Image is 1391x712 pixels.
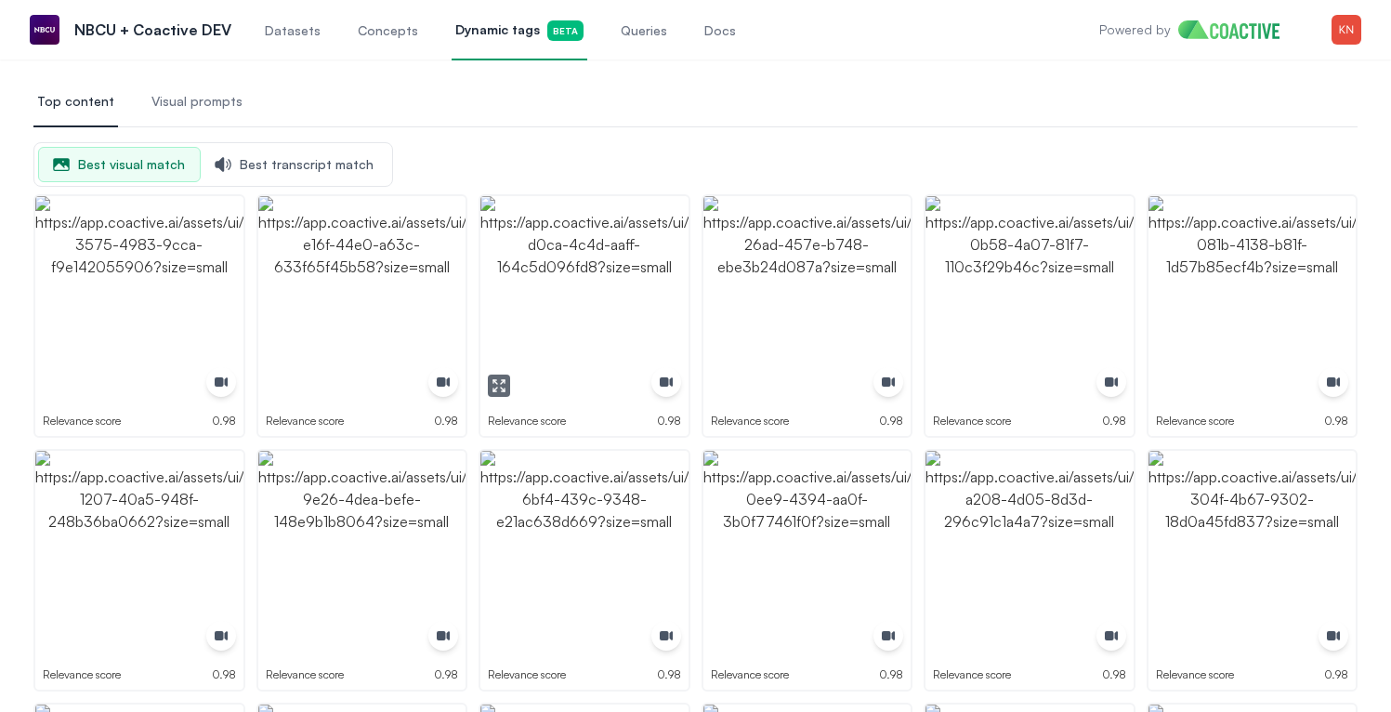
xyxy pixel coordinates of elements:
img: https://app.coactive.ai/assets/ui/images/coactive/peacock_vod_1737504868066/858ed022-081b-4138-b8... [1148,196,1357,404]
img: https://app.coactive.ai/assets/ui/images/coactive/peacock_vod_1737504868066/dde6bc28-e16f-44e0-a6... [258,196,466,404]
p: Relevance score [43,667,121,682]
p: 0.98 [212,414,236,429]
p: 0.98 [657,414,681,429]
img: https://app.coactive.ai/assets/ui/images/coactive/peacock_vod_1737504868066/dd4e1d10-304f-4b67-93... [1148,451,1357,659]
span: Beta [547,20,584,41]
img: https://app.coactive.ai/assets/ui/images/coactive/peacock_vod_1737504868066/9366a24f-26ad-457e-b7... [703,196,912,404]
img: https://app.coactive.ai/assets/ui/images/coactive/peacock_vod_1737504868066/0ed529ea-0ee9-4394-aa... [703,451,912,659]
img: https://app.coactive.ai/assets/ui/images/coactive/peacock_vod_1737504868066/d40a05bd-3575-4983-9c... [35,196,243,404]
p: Relevance score [488,667,566,682]
img: https://app.coactive.ai/assets/ui/images/coactive/peacock_vod_1737504868066/70fb0027-d0ca-4c4d-aa... [480,196,689,404]
p: 0.98 [1324,667,1348,682]
img: https://app.coactive.ai/assets/ui/images/coactive/peacock_vod_1737504868066/91f73cbe-a208-4d05-8d... [925,451,1134,659]
p: Relevance score [43,414,121,429]
span: Top content [37,92,114,111]
p: Relevance score [266,414,344,429]
p: Powered by [1099,20,1171,39]
img: https://app.coactive.ai/assets/ui/images/coactive/peacock_vod_1737504868066/33c52997-9e26-4dea-be... [258,451,466,659]
p: Relevance score [933,667,1011,682]
span: Queries [621,21,667,40]
button: Top content [33,77,118,127]
p: Relevance score [1156,667,1234,682]
img: https://app.coactive.ai/assets/ui/images/coactive/peacock_vod_1737504868066/42e61f7e-0b58-4a07-81... [925,196,1134,404]
button: Visual prompts [148,77,246,127]
span: Visual prompts [151,92,243,111]
p: Relevance score [711,414,789,429]
p: Relevance score [266,667,344,682]
p: NBCU + Coactive DEV [74,19,231,41]
img: https://app.coactive.ai/assets/ui/images/coactive/peacock_vod_1737504868066/efee19aa-6bf4-439c-93... [480,451,689,659]
button: Best visual match [38,147,201,182]
p: 0.98 [657,667,681,682]
p: Relevance score [1156,414,1234,429]
p: 0.98 [434,667,458,682]
img: Menu for the logged in user [1332,15,1361,45]
img: https://app.coactive.ai/assets/ui/images/coactive/peacock_vod_1737504868066/fc19f8ee-1207-40a5-94... [35,451,243,659]
p: Relevance score [933,414,1011,429]
p: 0.98 [1102,414,1126,429]
span: Concepts [358,21,418,40]
span: Datasets [265,21,321,40]
span: Best transcript match [201,148,388,181]
img: NBCU + Coactive DEV [30,15,59,45]
button: Best transcript match [201,147,388,182]
p: 0.98 [1324,414,1348,429]
span: Best visual match [39,148,200,181]
p: Relevance score [711,667,789,682]
p: 0.98 [879,667,903,682]
span: Dynamic tags [455,20,584,41]
img: Home [1178,20,1294,39]
p: 0.98 [434,414,458,429]
p: 0.98 [879,414,903,429]
p: 0.98 [212,667,236,682]
nav: Tabs [33,77,1358,127]
p: 0.98 [1102,667,1126,682]
p: Relevance score [488,414,566,429]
